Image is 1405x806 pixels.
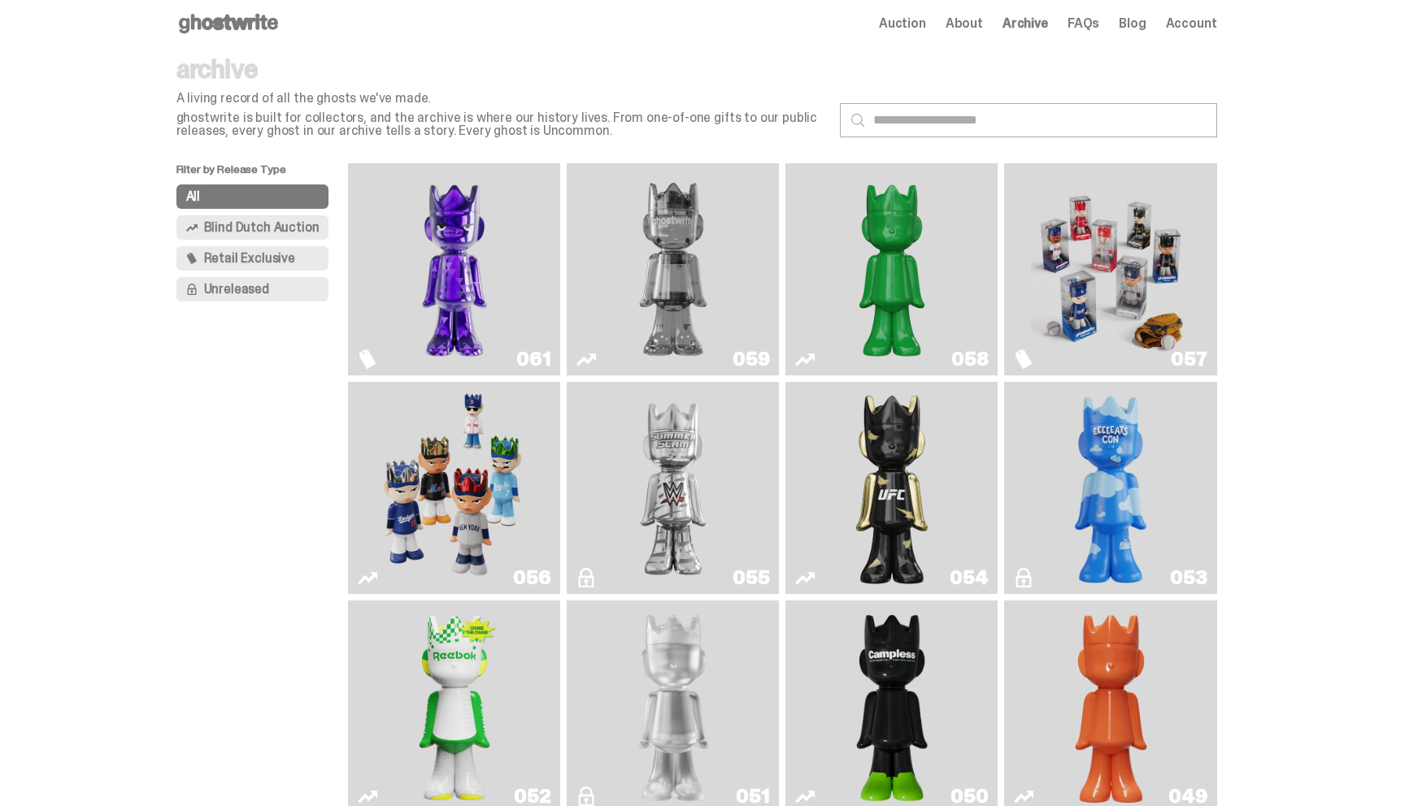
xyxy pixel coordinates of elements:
p: Filter by Release Type [176,163,349,184]
img: Game Face (2025) [375,388,534,587]
img: Schrödinger's ghost: Sunday Green [812,170,972,369]
div: 049 [1168,786,1207,806]
span: Blind Dutch Auction [204,221,320,234]
a: Campless [795,607,988,806]
div: 057 [1171,349,1207,369]
a: Blog [1119,17,1146,30]
a: Game Face (2025) [1014,170,1207,369]
img: Court Victory [411,607,498,806]
span: All [186,190,201,203]
div: 050 [950,786,988,806]
div: 052 [514,786,550,806]
p: ghostwrite is built for collectors, and the archive is where our history lives. From one-of-one g... [176,111,827,137]
div: 061 [516,349,550,369]
img: Fantasy [375,170,534,369]
a: Schrödinger's ghost: Sunday Green [795,170,988,369]
span: Unreleased [204,283,269,296]
button: All [176,184,329,209]
div: 058 [951,349,988,369]
img: Campless [849,607,935,806]
span: Retail Exclusive [204,252,295,265]
img: LLLoyalty [630,607,716,806]
img: Game Face (2025) [1031,170,1190,369]
a: Account [1166,17,1217,30]
div: 055 [733,568,769,587]
a: Fantasy [358,170,550,369]
p: archive [176,56,827,82]
a: I Was There SummerSlam [576,388,769,587]
a: Two [576,170,769,369]
img: Two [594,170,753,369]
a: Ruby [795,388,988,587]
img: I Was There SummerSlam [594,388,753,587]
a: Court Victory [358,607,550,806]
a: FAQs [1068,17,1099,30]
a: Game Face (2025) [358,388,550,587]
img: Schrödinger's ghost: Orange Vibe [1068,607,1154,806]
p: A living record of all the ghosts we've made. [176,92,827,105]
a: Auction [879,17,926,30]
a: About [946,17,983,30]
div: 053 [1170,568,1207,587]
button: Retail Exclusive [176,246,329,271]
a: LLLoyalty [576,607,769,806]
div: 056 [513,568,550,587]
button: Blind Dutch Auction [176,215,329,240]
button: Unreleased [176,277,329,301]
img: Ruby [849,388,935,587]
img: ghooooost [1068,388,1154,587]
a: Archive [1003,17,1048,30]
div: 054 [950,568,988,587]
div: 059 [733,349,769,369]
div: 051 [736,786,769,806]
a: Schrödinger's ghost: Orange Vibe [1014,607,1207,806]
a: ghooooost [1014,388,1207,587]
